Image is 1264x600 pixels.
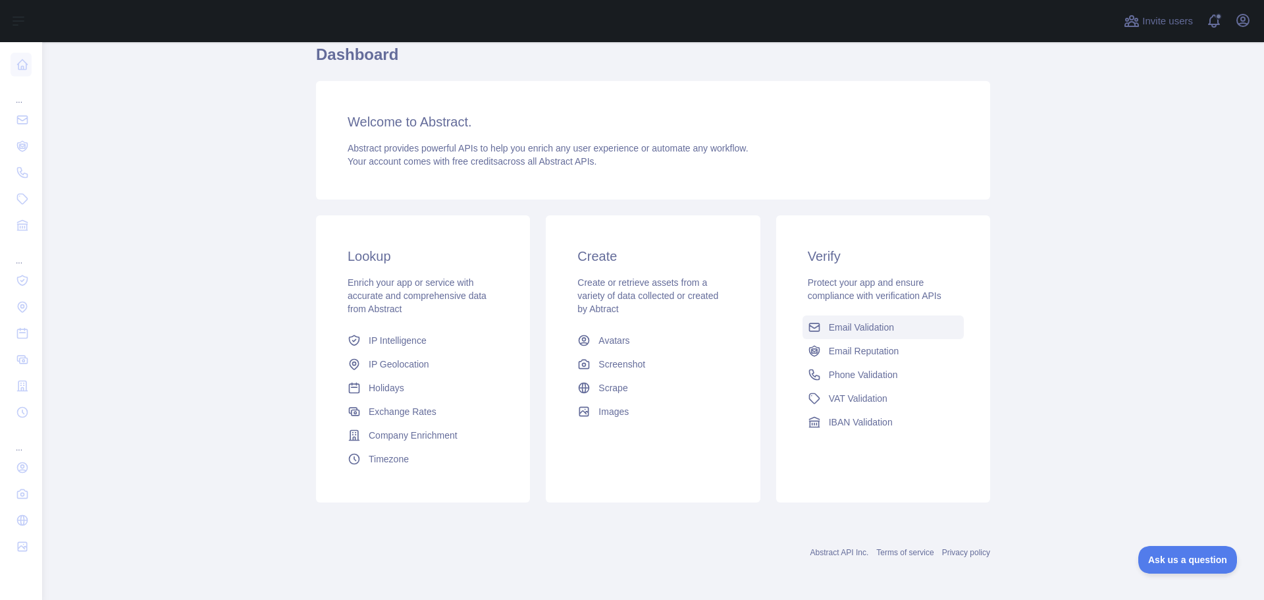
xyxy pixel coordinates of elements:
a: Timezone [342,447,504,471]
span: Company Enrichment [369,429,458,442]
span: Create or retrieve assets from a variety of data collected or created by Abtract [577,277,718,314]
div: ... [11,240,32,266]
span: Images [598,405,629,418]
span: Invite users [1142,14,1193,29]
span: Email Reputation [829,344,899,358]
a: IBAN Validation [803,410,964,434]
a: Email Validation [803,315,964,339]
span: Exchange Rates [369,405,436,418]
span: IBAN Validation [829,416,893,429]
h3: Lookup [348,247,498,265]
a: VAT Validation [803,387,964,410]
iframe: Toggle Customer Support [1138,546,1238,574]
span: free credits [452,156,498,167]
button: Invite users [1121,11,1196,32]
a: Avatars [572,329,733,352]
h3: Create [577,247,728,265]
span: Scrape [598,381,627,395]
a: Screenshot [572,352,733,376]
div: ... [11,427,32,453]
span: Abstract provides powerful APIs to help you enrich any user experience or automate any workflow. [348,143,749,153]
span: Holidays [369,381,404,395]
a: Terms of service [876,548,934,557]
a: IP Intelligence [342,329,504,352]
span: Screenshot [598,358,645,371]
a: IP Geolocation [342,352,504,376]
span: Avatars [598,334,629,347]
span: Your account comes with across all Abstract APIs. [348,156,596,167]
span: Protect your app and ensure compliance with verification APIs [808,277,941,301]
span: Email Validation [829,321,894,334]
h3: Verify [808,247,959,265]
h3: Welcome to Abstract. [348,113,959,131]
a: Privacy policy [942,548,990,557]
a: Images [572,400,733,423]
h1: Dashboard [316,44,990,76]
span: IP Geolocation [369,358,429,371]
a: Company Enrichment [342,423,504,447]
span: VAT Validation [829,392,887,405]
a: Holidays [342,376,504,400]
span: IP Intelligence [369,334,427,347]
a: Email Reputation [803,339,964,363]
a: Scrape [572,376,733,400]
div: ... [11,79,32,105]
span: Timezone [369,452,409,466]
a: Phone Validation [803,363,964,387]
a: Abstract API Inc. [810,548,869,557]
a: Exchange Rates [342,400,504,423]
span: Enrich your app or service with accurate and comprehensive data from Abstract [348,277,487,314]
span: Phone Validation [829,368,898,381]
